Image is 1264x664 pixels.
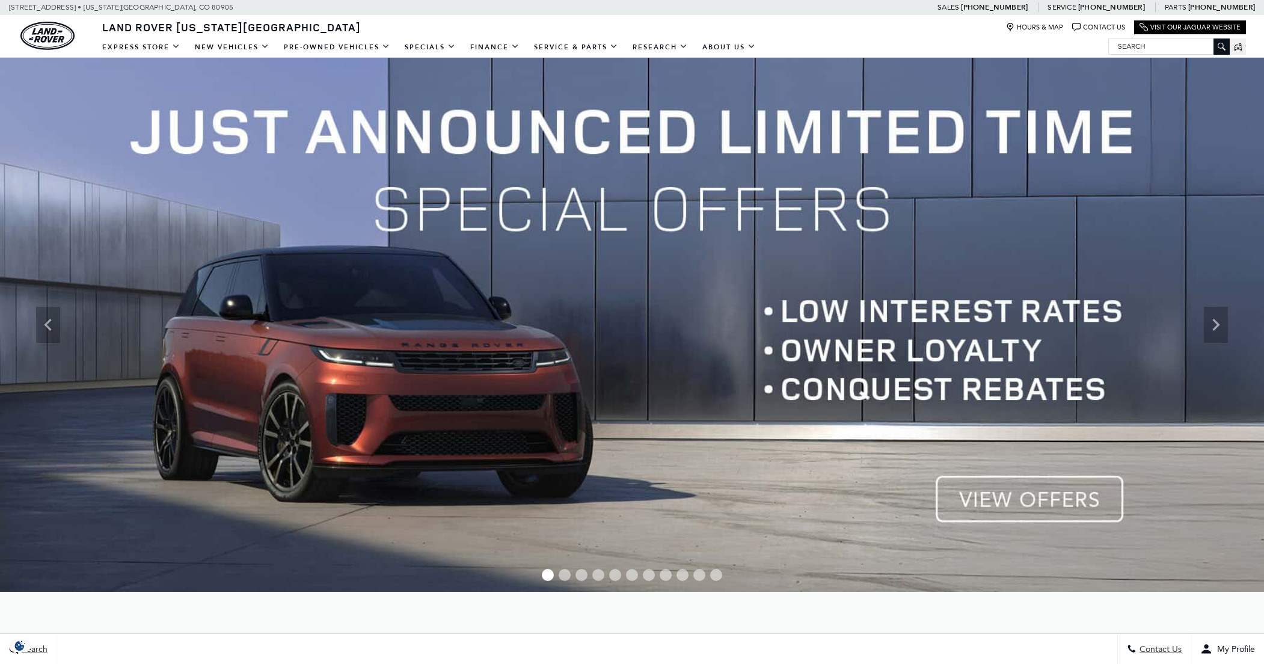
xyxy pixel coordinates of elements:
[1140,23,1241,32] a: Visit Our Jaguar Website
[676,569,689,581] span: Go to slide 9
[609,569,621,581] span: Go to slide 5
[695,37,763,58] a: About Us
[102,20,361,34] span: Land Rover [US_STATE][GEOGRAPHIC_DATA]
[660,569,672,581] span: Go to slide 8
[95,20,368,34] a: Land Rover [US_STATE][GEOGRAPHIC_DATA]
[592,569,604,581] span: Go to slide 4
[463,37,527,58] a: Finance
[1191,634,1264,664] button: Open user profile menu
[1072,23,1125,32] a: Contact Us
[1137,644,1182,654] span: Contact Us
[1048,3,1076,11] span: Service
[575,569,588,581] span: Go to slide 3
[1165,3,1186,11] span: Parts
[95,37,763,58] nav: Main Navigation
[937,3,959,11] span: Sales
[1204,307,1228,343] div: Next
[188,37,277,58] a: New Vehicles
[542,569,554,581] span: Go to slide 1
[1078,2,1145,12] a: [PHONE_NUMBER]
[277,37,397,58] a: Pre-Owned Vehicles
[95,37,188,58] a: EXPRESS STORE
[397,37,463,58] a: Specials
[1212,644,1255,654] span: My Profile
[693,569,705,581] span: Go to slide 10
[527,37,625,58] a: Service & Parts
[643,569,655,581] span: Go to slide 7
[626,569,638,581] span: Go to slide 6
[20,22,75,50] img: Land Rover
[1006,23,1063,32] a: Hours & Map
[961,2,1028,12] a: [PHONE_NUMBER]
[6,639,34,652] img: Opt-Out Icon
[6,639,34,652] section: Click to Open Cookie Consent Modal
[1188,2,1255,12] a: [PHONE_NUMBER]
[20,22,75,50] a: land-rover
[710,569,722,581] span: Go to slide 11
[559,569,571,581] span: Go to slide 2
[9,3,233,11] a: [STREET_ADDRESS] • [US_STATE][GEOGRAPHIC_DATA], CO 80905
[36,307,60,343] div: Previous
[625,37,695,58] a: Research
[1109,39,1229,54] input: Search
